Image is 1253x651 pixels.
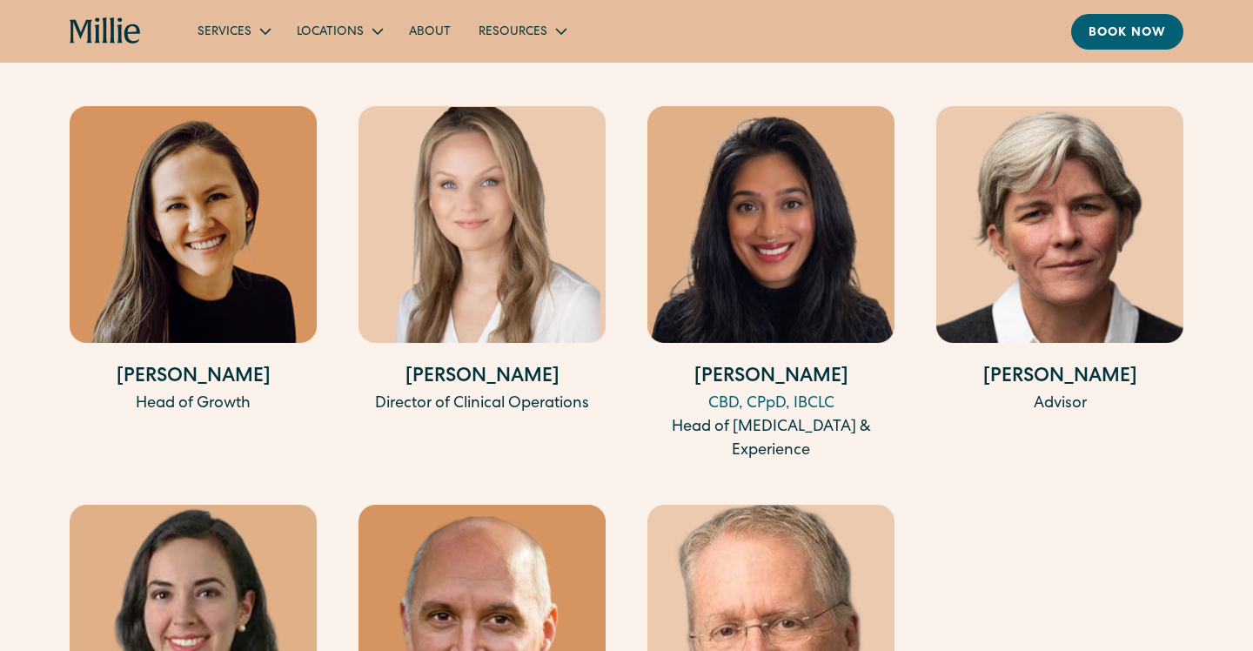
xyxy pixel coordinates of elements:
[198,23,251,42] div: Services
[358,393,606,416] div: Director of Clinical Operations
[647,393,895,416] div: CBD, CPpD, IBCLC
[936,364,1183,393] h4: [PERSON_NAME]
[395,17,465,45] a: About
[283,17,395,45] div: Locations
[1071,14,1183,50] a: Book now
[184,17,283,45] div: Services
[647,416,895,463] div: Head of [MEDICAL_DATA] & Experience
[70,17,142,45] a: home
[297,23,364,42] div: Locations
[70,364,317,393] h4: [PERSON_NAME]
[936,393,1183,416] div: Advisor
[358,364,606,393] h4: [PERSON_NAME]
[647,364,895,393] h4: [PERSON_NAME]
[1089,24,1166,43] div: Book now
[479,23,547,42] div: Resources
[70,393,317,416] div: Head of Growth
[465,17,579,45] div: Resources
